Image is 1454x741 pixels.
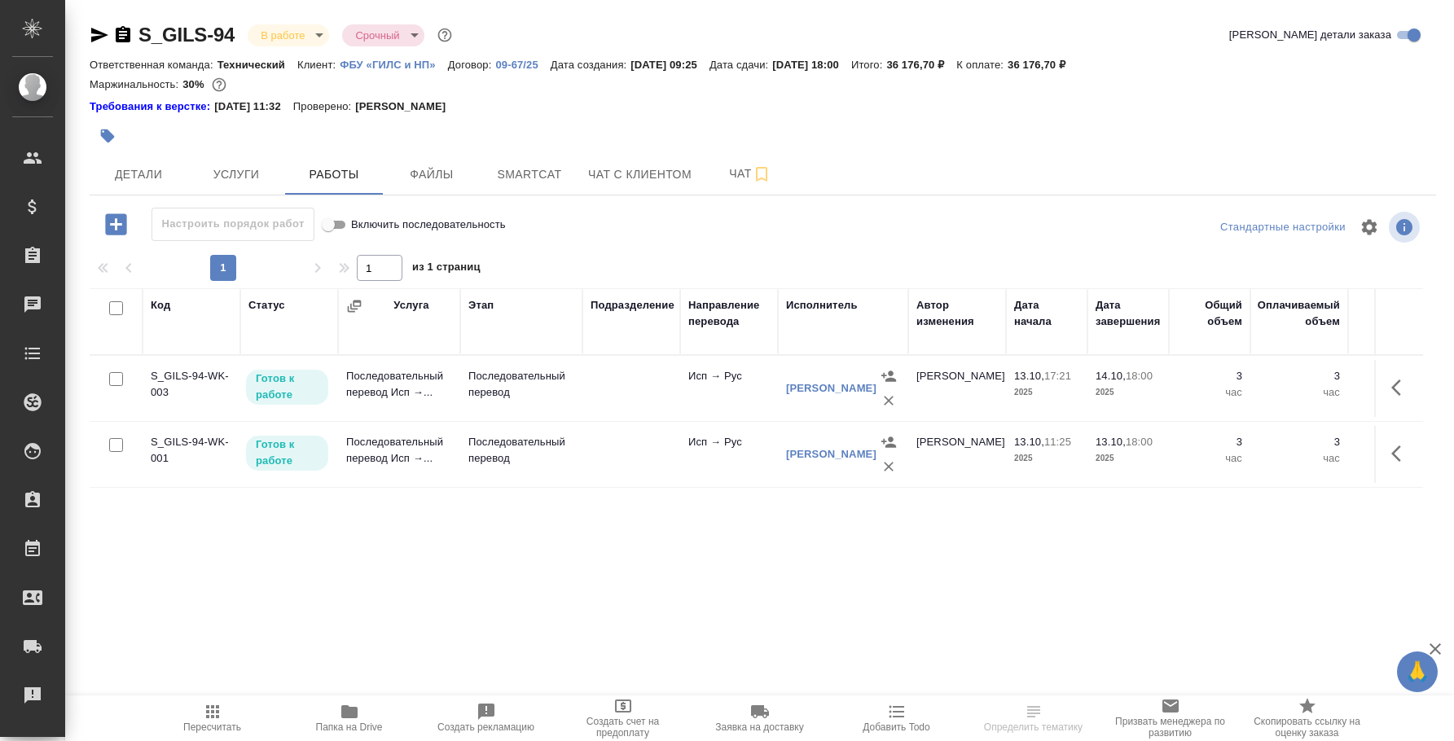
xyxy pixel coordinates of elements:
[1350,208,1389,247] span: Настроить таблицу
[355,99,458,115] p: [PERSON_NAME]
[244,368,330,406] div: Исполнитель может приступить к работе
[1014,297,1079,330] div: Дата начала
[342,24,424,46] div: В работе
[256,436,318,469] p: Готов к работе
[393,164,471,185] span: Файлы
[965,695,1102,741] button: Чтобы определение сработало, загрузи исходные файлы на странице "файлы" и привяжи проект в SmartCat
[350,28,404,42] button: Срочный
[908,426,1006,483] td: [PERSON_NAME]
[90,118,125,154] button: Добавить тэг
[876,364,901,388] button: Назначить
[1014,384,1079,401] p: 2025
[214,99,293,115] p: [DATE] 11:32
[1259,450,1340,467] p: час
[217,59,297,71] p: Технический
[256,370,318,403] p: Готов к работе
[1229,27,1391,43] span: [PERSON_NAME] детали заказа
[90,99,214,115] a: Требования к верстке:
[1177,450,1242,467] p: час
[1126,370,1153,382] p: 18:00
[293,99,356,115] p: Проверено:
[772,59,851,71] p: [DATE] 18:00
[1382,368,1421,407] button: Здесь прячутся важные кнопки
[1216,215,1350,240] div: split button
[1356,450,1421,467] p: RUB
[1258,297,1340,330] div: Оплачиваемый объем
[588,164,692,185] span: Чат с клиентом
[151,297,170,313] div: Код
[1096,370,1126,382] p: 14.10,
[90,59,217,71] p: Ответственная команда:
[448,59,496,71] p: Договор:
[956,59,1008,71] p: К оплате:
[340,59,448,71] p: ФБУ «ГИЛС и НП»
[468,297,494,313] div: Этап
[1014,370,1044,382] p: 13.10,
[495,59,550,71] p: 09-67/25
[209,74,230,95] button: 21000.00 RUB;
[876,430,901,454] button: Назначить
[1126,436,1153,448] p: 18:00
[786,297,858,313] div: Исполнитель
[709,59,772,71] p: Дата сдачи:
[786,448,876,460] a: [PERSON_NAME]
[393,297,428,313] div: Услуга
[138,24,235,46] a: S_GILS-94
[591,297,674,313] div: Подразделение
[688,297,770,330] div: Направление перевода
[1259,434,1340,450] p: 3
[340,57,448,71] a: ФБУ «ГИЛС и НП»
[346,298,362,314] button: Сгруппировать
[1044,436,1071,448] p: 11:25
[908,360,1006,417] td: [PERSON_NAME]
[680,360,778,417] td: Исп → Рус
[90,78,182,90] p: Маржинальность:
[1259,368,1340,384] p: 3
[1177,368,1242,384] p: 3
[297,59,340,71] p: Клиент:
[876,454,901,479] button: Удалить
[434,24,455,46] button: Доп статусы указывают на важность/срочность заказа
[1014,436,1044,448] p: 13.10,
[197,164,275,185] span: Услуги
[1397,651,1438,692] button: 🙏
[916,297,998,330] div: Автор изменения
[182,78,208,90] p: 30%
[876,388,901,413] button: Удалить
[1096,436,1126,448] p: 13.10,
[630,59,709,71] p: [DATE] 09:25
[113,25,133,45] button: Скопировать ссылку
[468,368,574,401] p: Последовательный перевод
[1382,434,1421,473] button: Здесь прячутся важные кнопки
[94,208,138,241] button: Добавить работу
[256,28,310,42] button: В работе
[90,25,109,45] button: Скопировать ссылку для ЯМессенджера
[851,59,886,71] p: Итого:
[468,434,574,467] p: Последовательный перевод
[338,426,460,483] td: Последовательный перевод Исп →...
[551,59,630,71] p: Дата создания:
[1008,59,1078,71] p: 36 176,70 ₽
[412,257,481,281] span: из 1 страниц
[1177,434,1242,450] p: 3
[99,164,178,185] span: Детали
[1177,384,1242,401] p: час
[1389,212,1423,243] span: Посмотреть информацию
[248,24,329,46] div: В работе
[1356,384,1421,401] p: RUB
[1096,297,1161,330] div: Дата завершения
[1096,384,1161,401] p: 2025
[90,99,214,115] div: Нажми, чтобы открыть папку с инструкцией
[295,164,373,185] span: Работы
[1096,450,1161,467] p: 2025
[1356,368,1421,384] p: 3 000
[244,434,330,472] div: Исполнитель может приступить к работе
[1259,384,1340,401] p: час
[711,164,789,184] span: Чат
[680,426,778,483] td: Исп → Рус
[351,217,506,233] span: Включить последовательность
[1177,297,1242,330] div: Общий объем
[1014,450,1079,467] p: 2025
[495,57,550,71] a: 09-67/25
[248,297,285,313] div: Статус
